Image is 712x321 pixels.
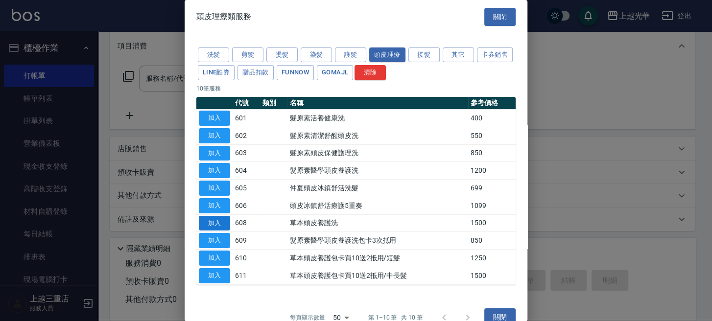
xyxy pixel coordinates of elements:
button: 加入 [199,128,230,143]
button: 關閉 [484,8,516,26]
td: 603 [233,144,260,162]
td: 1500 [468,267,516,284]
button: 加入 [199,111,230,126]
button: 加入 [199,146,230,161]
td: 草本頭皮養護包卡買10送2抵用/中長髮 [287,267,468,284]
td: 髮原素頭皮保健護理洗 [287,144,468,162]
td: 1500 [468,214,516,232]
button: 清除 [355,65,386,80]
td: 609 [233,232,260,250]
button: 燙髮 [266,47,298,63]
td: 髮原素清潔舒醒頭皮洗 [287,127,468,144]
button: LINE酷券 [198,65,235,80]
button: 加入 [199,163,230,178]
button: 剪髮 [232,47,263,63]
td: 髮原素活養健康洗 [287,110,468,127]
td: 602 [233,127,260,144]
button: 贈品扣款 [237,65,274,80]
td: 699 [468,180,516,197]
button: 其它 [443,47,474,63]
td: 608 [233,214,260,232]
td: 1099 [468,197,516,214]
button: 頭皮理療 [369,47,405,63]
th: 名稱 [287,97,468,110]
td: 611 [233,267,260,284]
button: 卡券銷售 [477,47,513,63]
button: 加入 [199,268,230,283]
td: 601 [233,110,260,127]
button: 加入 [199,216,230,231]
td: 400 [468,110,516,127]
td: 草本頭皮養護包卡買10送2抵用/短髮 [287,250,468,267]
th: 參考價格 [468,97,516,110]
button: FUNNOW [277,65,314,80]
td: 610 [233,250,260,267]
button: 染髮 [301,47,332,63]
button: 加入 [199,181,230,196]
button: 加入 [199,251,230,266]
td: 850 [468,144,516,162]
td: 605 [233,180,260,197]
button: 加入 [199,233,230,248]
button: 加入 [199,198,230,213]
td: 606 [233,197,260,214]
span: 頭皮理療類服務 [196,12,251,22]
td: 1250 [468,250,516,267]
td: 髮原素醫學頭皮養護洗 [287,162,468,180]
button: 護髮 [335,47,366,63]
td: 頭皮冰鎮舒活療護5重奏 [287,197,468,214]
button: GOMAJL [317,65,353,80]
td: 850 [468,232,516,250]
th: 類別 [260,97,287,110]
td: 草本頭皮養護洗 [287,214,468,232]
td: 1200 [468,162,516,180]
button: 接髮 [408,47,440,63]
td: 仲夏頭皮冰鎮舒活洗髮 [287,180,468,197]
th: 代號 [233,97,260,110]
td: 550 [468,127,516,144]
td: 髮原素醫學頭皮養護洗包卡3次抵用 [287,232,468,250]
td: 604 [233,162,260,180]
p: 10 筆服務 [196,84,516,93]
button: 洗髮 [198,47,229,63]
